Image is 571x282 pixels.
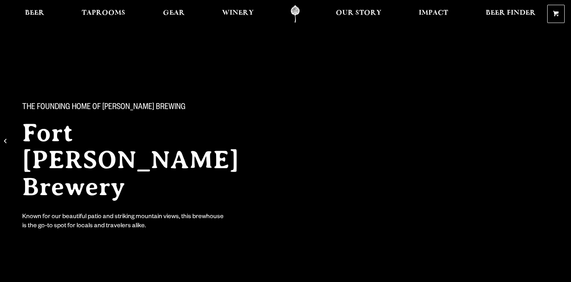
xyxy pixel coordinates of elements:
[77,5,130,23] a: Taprooms
[331,5,387,23] a: Our Story
[22,119,270,200] h2: Fort [PERSON_NAME] Brewery
[25,10,44,16] span: Beer
[486,10,536,16] span: Beer Finder
[158,5,190,23] a: Gear
[414,5,453,23] a: Impact
[481,5,541,23] a: Beer Finder
[22,103,186,113] span: The Founding Home of [PERSON_NAME] Brewing
[222,10,254,16] span: Winery
[336,10,381,16] span: Our Story
[82,10,125,16] span: Taprooms
[419,10,448,16] span: Impact
[163,10,185,16] span: Gear
[280,5,310,23] a: Odell Home
[22,213,225,231] div: Known for our beautiful patio and striking mountain views, this brewhouse is the go-to spot for l...
[217,5,259,23] a: Winery
[20,5,50,23] a: Beer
